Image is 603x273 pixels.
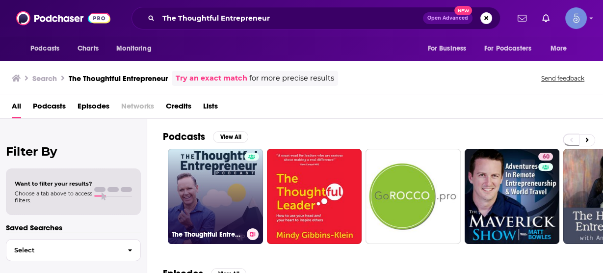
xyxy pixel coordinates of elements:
[121,98,154,118] span: Networks
[514,10,530,27] a: Show notifications dropdown
[158,10,423,26] input: Search podcasts, credits, & more...
[24,39,72,58] button: open menu
[69,74,168,83] h3: The Thoughtful Entrepreneur
[551,42,567,55] span: More
[542,152,549,162] span: 60
[6,144,141,159] h2: Filter By
[116,42,151,55] span: Monitoring
[78,42,99,55] span: Charts
[213,131,248,143] button: View All
[71,39,105,58] a: Charts
[427,42,466,55] span: For Business
[6,247,120,253] span: Select
[544,39,579,58] button: open menu
[427,16,468,21] span: Open Advanced
[131,7,500,29] div: Search podcasts, credits, & more...
[166,98,191,118] a: Credits
[420,39,478,58] button: open menu
[78,98,109,118] a: Episodes
[538,10,553,27] a: Show notifications dropdown
[565,7,587,29] span: Logged in as Spiral5-G1
[249,73,334,84] span: for more precise results
[565,7,587,29] img: User Profile
[6,239,141,261] button: Select
[423,12,472,24] button: Open AdvancedNew
[30,42,59,55] span: Podcasts
[538,153,553,161] a: 60
[15,190,92,204] span: Choose a tab above to access filters.
[484,42,531,55] span: For Podcasters
[15,180,92,187] span: Want to filter your results?
[33,98,66,118] a: Podcasts
[12,98,21,118] a: All
[176,73,247,84] a: Try an exact match
[478,39,546,58] button: open menu
[163,131,248,143] a: PodcastsView All
[6,223,141,232] p: Saved Searches
[565,7,587,29] button: Show profile menu
[163,131,205,143] h2: Podcasts
[109,39,164,58] button: open menu
[16,9,110,27] img: Podchaser - Follow, Share and Rate Podcasts
[168,149,263,244] a: The Thoughtful Entrepreneur
[465,149,560,244] a: 60
[454,6,472,15] span: New
[172,230,243,239] h3: The Thoughtful Entrepreneur
[32,74,57,83] h3: Search
[203,98,218,118] a: Lists
[538,74,587,82] button: Send feedback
